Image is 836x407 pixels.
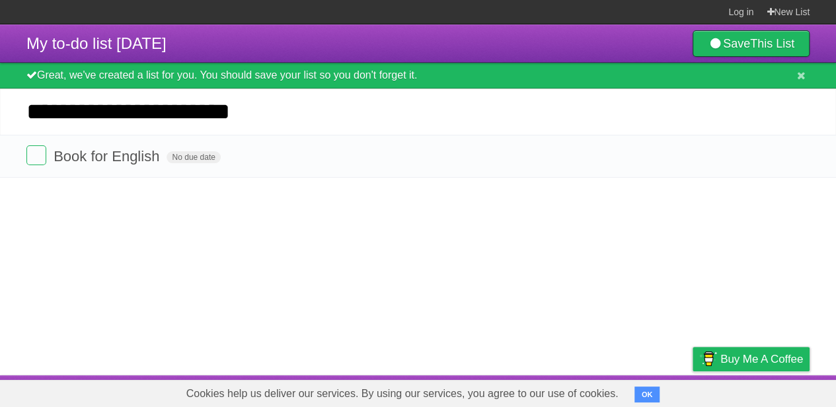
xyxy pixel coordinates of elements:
[750,37,794,50] b: This List
[726,379,810,404] a: Suggest a feature
[560,379,614,404] a: Developers
[517,379,545,404] a: About
[699,348,717,370] img: Buy me a coffee
[630,379,660,404] a: Terms
[26,34,167,52] span: My to-do list [DATE]
[720,348,803,371] span: Buy me a coffee
[173,381,632,407] span: Cookies help us deliver our services. By using our services, you agree to our use of cookies.
[675,379,710,404] a: Privacy
[693,347,810,371] a: Buy me a coffee
[634,387,660,402] button: OK
[693,30,810,57] a: SaveThis List
[167,151,220,163] span: No due date
[26,145,46,165] label: Done
[54,148,163,165] span: Book for English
